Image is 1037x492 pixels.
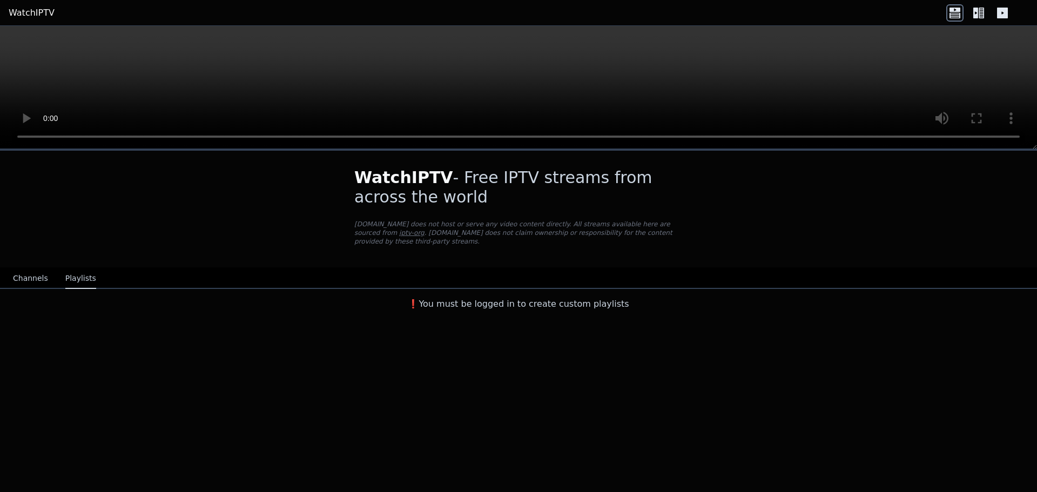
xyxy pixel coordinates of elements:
[399,229,425,237] a: iptv-org
[354,220,683,246] p: [DOMAIN_NAME] does not host or serve any video content directly. All streams available here are s...
[13,268,48,289] button: Channels
[337,298,700,311] h3: ❗️You must be logged in to create custom playlists
[354,168,453,187] span: WatchIPTV
[354,168,683,207] h1: - Free IPTV streams from across the world
[9,6,55,19] a: WatchIPTV
[65,268,96,289] button: Playlists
